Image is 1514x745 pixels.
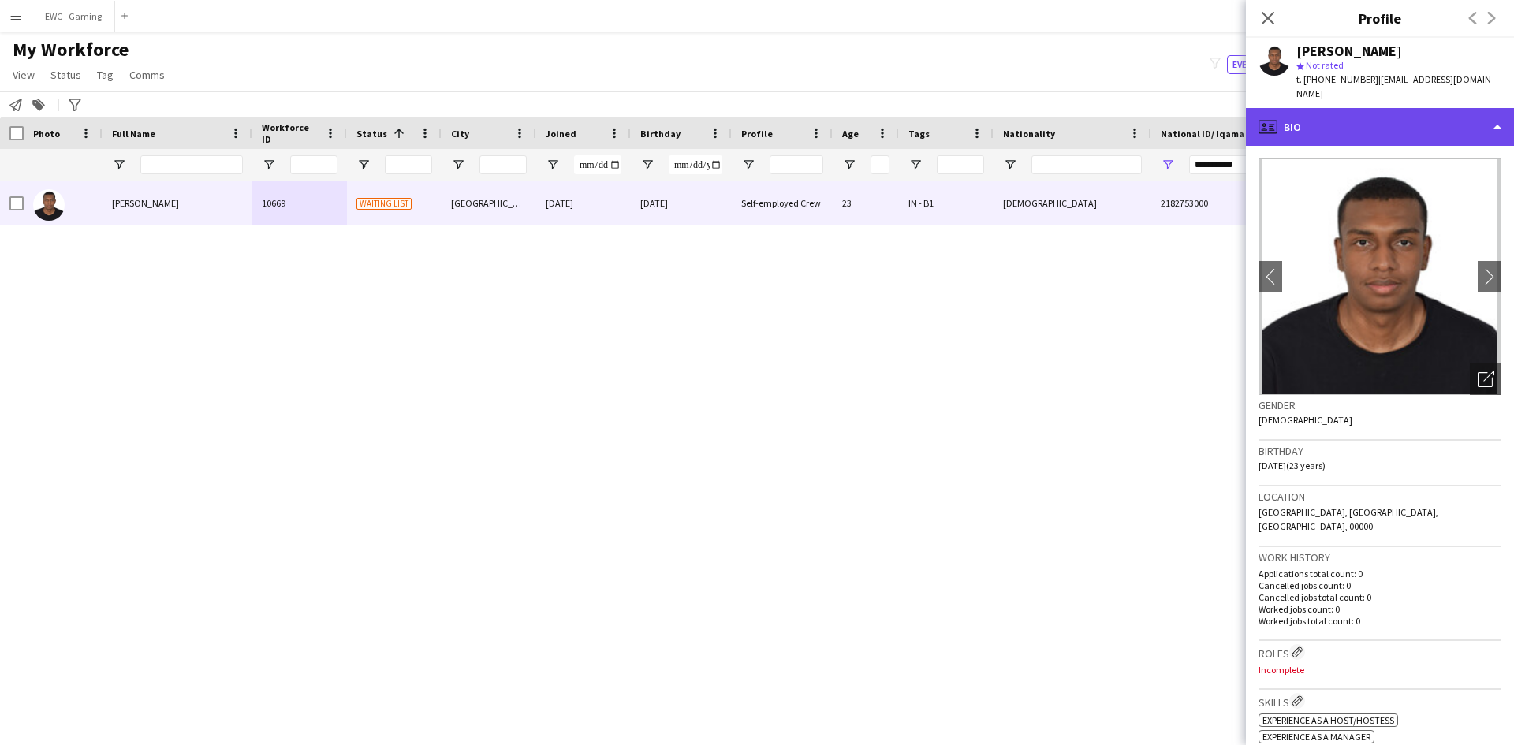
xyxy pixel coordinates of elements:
[1161,197,1208,209] span: 2182753000
[442,181,536,225] div: [GEOGRAPHIC_DATA]
[908,158,923,172] button: Open Filter Menu
[385,155,432,174] input: Status Filter Input
[1227,55,1306,74] button: Everyone8,179
[732,181,833,225] div: Self-employed Crew
[1259,506,1438,532] span: [GEOGRAPHIC_DATA], [GEOGRAPHIC_DATA], [GEOGRAPHIC_DATA], 00000
[994,181,1151,225] div: [DEMOGRAPHIC_DATA]
[1189,155,1300,174] input: National ID/ Iqama number Filter Input
[129,68,165,82] span: Comms
[33,189,65,221] img: Mohammed Basher
[1259,603,1501,615] p: Worked jobs count: 0
[871,155,889,174] input: Age Filter Input
[1246,8,1514,28] h3: Profile
[13,68,35,82] span: View
[1259,664,1501,676] p: Incomplete
[1031,155,1142,174] input: Nationality Filter Input
[640,158,654,172] button: Open Filter Menu
[33,128,60,140] span: Photo
[6,95,25,114] app-action-btn: Notify workforce
[91,65,120,85] a: Tag
[1161,158,1175,172] button: Open Filter Menu
[112,197,179,209] span: [PERSON_NAME]
[899,181,994,225] div: IN - B1
[356,198,412,210] span: Waiting list
[252,181,347,225] div: 10669
[123,65,171,85] a: Comms
[112,128,155,140] span: Full Name
[1246,108,1514,146] div: Bio
[1259,444,1501,458] h3: Birthday
[536,181,631,225] div: [DATE]
[32,1,115,32] button: EWC - Gaming
[1259,460,1326,471] span: [DATE] (23 years)
[50,68,81,82] span: Status
[262,121,319,145] span: Workforce ID
[1259,158,1501,395] img: Crew avatar or photo
[356,158,371,172] button: Open Filter Menu
[1259,615,1501,627] p: Worked jobs total count: 0
[112,158,126,172] button: Open Filter Menu
[770,155,823,174] input: Profile Filter Input
[1259,579,1501,591] p: Cancelled jobs count: 0
[1259,693,1501,710] h3: Skills
[1259,550,1501,564] h3: Work history
[6,65,41,85] a: View
[451,128,469,140] span: City
[1003,158,1017,172] button: Open Filter Menu
[1470,363,1501,395] div: Open photos pop-in
[574,155,621,174] input: Joined Filter Input
[356,128,387,140] span: Status
[1259,644,1501,661] h3: Roles
[1259,398,1501,412] h3: Gender
[1262,714,1394,726] span: Experience as a Host/Hostess
[262,158,276,172] button: Open Filter Menu
[1259,490,1501,504] h3: Location
[451,158,465,172] button: Open Filter Menu
[1296,73,1378,85] span: t. [PHONE_NUMBER]
[1003,128,1055,140] span: Nationality
[842,158,856,172] button: Open Filter Menu
[479,155,527,174] input: City Filter Input
[1296,73,1496,99] span: | [EMAIL_ADDRESS][DOMAIN_NAME]
[65,95,84,114] app-action-btn: Advanced filters
[669,155,722,174] input: Birthday Filter Input
[842,128,859,140] span: Age
[1161,128,1280,140] span: National ID/ Iqama number
[741,158,755,172] button: Open Filter Menu
[1259,568,1501,579] p: Applications total count: 0
[1262,731,1370,743] span: Experience as a Manager
[937,155,984,174] input: Tags Filter Input
[140,155,243,174] input: Full Name Filter Input
[546,128,576,140] span: Joined
[44,65,88,85] a: Status
[1296,44,1402,58] div: [PERSON_NAME]
[1306,59,1344,71] span: Not rated
[833,181,899,225] div: 23
[29,95,48,114] app-action-btn: Add to tag
[290,155,337,174] input: Workforce ID Filter Input
[1259,591,1501,603] p: Cancelled jobs total count: 0
[1259,414,1352,426] span: [DEMOGRAPHIC_DATA]
[97,68,114,82] span: Tag
[741,128,773,140] span: Profile
[546,158,560,172] button: Open Filter Menu
[640,128,681,140] span: Birthday
[631,181,732,225] div: [DATE]
[13,38,129,61] span: My Workforce
[908,128,930,140] span: Tags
